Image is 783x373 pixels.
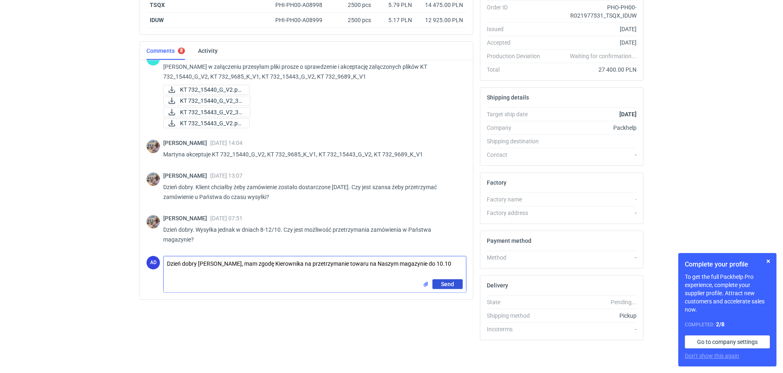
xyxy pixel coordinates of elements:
[487,52,547,60] div: Production Deviation
[333,13,374,28] div: 2500 pcs
[163,107,250,117] a: KT 732_15443_G_V2_3D...
[163,215,210,222] span: [PERSON_NAME]
[163,96,245,106] div: KT 732_15440_G_V2_3D.JPG
[487,195,547,203] div: Factory name
[487,298,547,306] div: State
[547,25,637,33] div: [DATE]
[547,3,637,20] div: PHO-PH00-R021977531_TSQX_IDUW
[180,48,183,54] div: 8
[611,299,637,305] em: Pending...
[163,96,250,106] a: KT 732_15440_G_V2_3D...
[547,325,637,333] div: -
[487,151,547,159] div: Contact
[432,279,463,289] button: Send
[210,140,243,146] span: [DATE] 14:04
[487,124,547,132] div: Company
[163,85,250,95] a: KT 732_15440_G_V2.pd...
[716,321,724,328] strong: 2 / 8
[210,215,243,222] span: [DATE] 07:51
[685,352,739,360] button: Don’t show this again
[210,172,243,179] span: [DATE] 13:07
[441,281,454,287] span: Send
[275,1,330,9] div: PHI-PH00-A08998
[547,66,637,74] div: 27 400.00 PLN
[150,17,164,23] strong: IDUW
[150,2,165,8] strong: TSQX
[547,209,637,217] div: -
[163,85,245,95] div: KT 732_15440_G_V2.pdf
[146,256,160,269] div: Anita Dolczewska
[164,256,466,279] textarea: Dzień dobry [PERSON_NAME], mam zgodę Kierownika na przetrzymanie towaru na Naszym magazynie do 10.10
[487,237,531,244] h2: Payment method
[146,42,185,60] a: Comments8
[418,16,463,24] div: 12 925.00 PLN
[163,107,245,117] div: KT 732_15443_G_V2_3D.JPG
[487,179,506,186] h2: Factory
[487,137,547,145] div: Shipping destination
[180,119,243,128] span: KT 732_15443_G_V2.pd...
[487,66,547,74] div: Total
[685,320,770,329] div: Completed:
[180,96,243,105] span: KT 732_15440_G_V2_3D...
[146,172,160,186] img: Michał Palasek
[685,335,770,348] a: Go to company settings
[547,151,637,159] div: -
[547,195,637,203] div: -
[378,1,412,9] div: 5.79 PLN
[163,140,210,146] span: [PERSON_NAME]
[198,42,218,60] a: Activity
[146,215,160,228] img: Michał Palasek
[163,149,460,159] p: Martyna akceptuje KT 732_15440_G_V2, KT 732_9685_K_V1, KT 732_15443_G_V2, KT 732_9689_K_V1
[180,108,243,117] span: KT 732_15443_G_V2_3D...
[163,225,460,244] p: Dzień dobry. Wysyłka jednak w dniach 8-12/10. Czy jest możliwość przetrzymania zamówienia w Państ...
[547,312,637,320] div: Pickup
[378,16,412,24] div: 5.17 PLN
[547,124,637,132] div: Packhelp
[487,25,547,33] div: Issued
[180,85,243,94] span: KT 732_15440_G_V2.pd...
[163,118,250,128] a: KT 732_15443_G_V2.pd...
[570,52,637,60] em: Waiting for confirmation...
[487,282,508,289] h2: Delivery
[487,3,547,20] div: Order ID
[418,1,463,9] div: 14 475.00 PLN
[619,111,637,118] strong: [DATE]
[163,62,460,81] p: [PERSON_NAME] w załączeniu przesyłam pliki prosze o sprawdzenie i akceptację załączonych plików K...
[275,16,330,24] div: PHI-PH00-A08999
[547,38,637,47] div: [DATE]
[487,253,547,262] div: Method
[487,38,547,47] div: Accepted
[163,172,210,179] span: [PERSON_NAME]
[685,260,770,269] h1: Complete your profile
[163,182,460,202] p: Dzień dobry. Klient chciałby żeby zamówienie zostało dostarczone [DATE]. Czy jest szansa żeby prz...
[487,312,547,320] div: Shipping method
[487,110,547,118] div: Target ship date
[163,118,245,128] div: KT 732_15443_G_V2.pdf
[146,140,160,153] img: Michał Palasek
[763,256,773,266] button: Skip for now
[487,209,547,217] div: Factory address
[685,273,770,314] p: To get the full Packhelp Pro experience, complete your supplier profile. Attract new customers an...
[487,325,547,333] div: Incoterms
[146,256,160,269] figcaption: AD
[547,253,637,262] div: -
[487,94,529,101] h2: Shipping details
